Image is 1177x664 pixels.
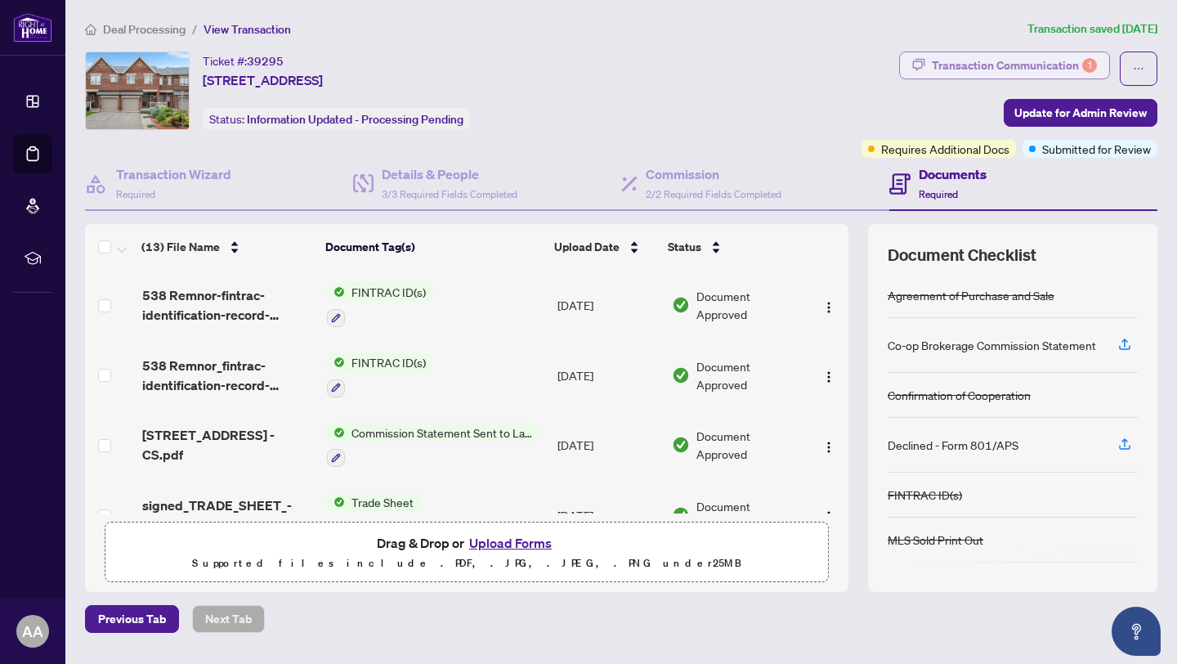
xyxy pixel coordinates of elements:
div: FINTRAC ID(s) [888,486,962,504]
div: 1 [1082,58,1097,73]
img: Status Icon [327,424,345,442]
img: Logo [822,510,835,523]
span: ellipsis [1133,63,1144,74]
div: Transaction Communication [932,52,1097,79]
span: Submitted for Review [1042,140,1151,158]
span: Document Checklist [888,244,1036,267]
button: Status IconFINTRAC ID(s) [327,353,432,397]
div: Ticket #: [203,52,284,70]
img: Status Icon [327,353,345,371]
button: Previous Tab [85,605,179,633]
span: [STREET_ADDRESS] - CS.pdf [142,425,314,464]
th: Status [661,224,803,270]
button: Status IconTrade Sheet [327,493,420,537]
p: Supported files include .PDF, .JPG, .JPEG, .PNG under 25 MB [115,554,818,573]
td: [DATE] [551,340,665,411]
span: Commission Statement Sent to Lawyer [345,424,539,442]
button: Status IconCommission Statement Sent to Lawyer [327,424,539,468]
img: Document Status [672,366,690,384]
span: Document Approved [696,497,802,533]
td: [DATE] [551,270,665,340]
div: MLS Sold Print Out [888,531,983,549]
div: Declined - Form 801/APS [888,436,1018,454]
td: [DATE] [551,480,665,550]
span: View Transaction [204,22,291,37]
th: (13) File Name [135,224,319,270]
h4: Documents [919,164,987,184]
span: Required [116,188,155,200]
span: 2/2 Required Fields Completed [646,188,781,200]
span: [STREET_ADDRESS] [203,70,323,90]
span: FINTRAC ID(s) [345,353,432,371]
button: Update for Admin Review [1004,99,1157,127]
img: logo [13,12,52,43]
span: Requires Additional Docs [881,140,1009,158]
h4: Details & People [382,164,517,184]
span: Document Approved [696,427,802,463]
span: 538 Remnor-fintrac-identification-record-[PERSON_NAME]-20250730.pdf [142,285,314,325]
button: Logo [816,502,842,528]
span: Drag & Drop orUpload FormsSupported files include .PDF, .JPG, .JPEG, .PNG under25MB [105,523,828,583]
div: Co-op Brokerage Commission Statement [888,336,1096,354]
img: Document Status [672,436,690,454]
div: Confirmation of Cooperation [888,386,1031,404]
img: Status Icon [327,283,345,301]
button: Logo [816,362,842,388]
span: Required [919,188,958,200]
span: Update for Admin Review [1014,100,1147,126]
button: Status IconFINTRAC ID(s) [327,283,432,327]
span: signed_TRADE_SHEET_-_538_Remnor_Ave__Ottawa.pdf [142,496,314,535]
h4: Transaction Wizard [116,164,231,184]
img: Logo [822,301,835,314]
img: Logo [822,441,835,454]
td: [DATE] [551,411,665,481]
button: Transaction Communication1 [899,52,1110,79]
img: Logo [822,370,835,384]
button: Open asap [1112,607,1161,656]
span: Document Approved [696,287,802,323]
span: Information Updated - Processing Pending [247,112,463,127]
button: Logo [816,432,842,458]
span: Drag & Drop or [377,532,557,554]
article: Transaction saved [DATE] [1027,20,1157,38]
span: Trade Sheet [345,493,420,511]
span: Upload Date [554,238,620,256]
div: Status: [203,108,470,130]
h4: Commission [646,164,781,184]
span: 3/3 Required Fields Completed [382,188,517,200]
span: 538 Remnor_fintrac-identification-record-[PERSON_NAME]-abirova-20250729.pdf [142,356,314,395]
span: Status [668,238,701,256]
li: / [192,20,197,38]
span: FINTRAC ID(s) [345,283,432,301]
span: home [85,24,96,35]
button: Logo [816,292,842,318]
div: Agreement of Purchase and Sale [888,286,1054,304]
button: Upload Forms [464,532,557,554]
span: Previous Tab [98,606,166,632]
img: Status Icon [327,493,345,511]
span: AA [22,620,43,643]
th: Document Tag(s) [319,224,548,270]
th: Upload Date [548,224,661,270]
span: (13) File Name [141,238,220,256]
button: Next Tab [192,605,265,633]
span: Deal Processing [103,22,186,37]
img: IMG-X12204212_1.jpg [86,52,189,129]
img: Document Status [672,296,690,314]
span: Document Approved [696,357,802,393]
img: Document Status [672,506,690,524]
span: 39295 [247,54,284,69]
